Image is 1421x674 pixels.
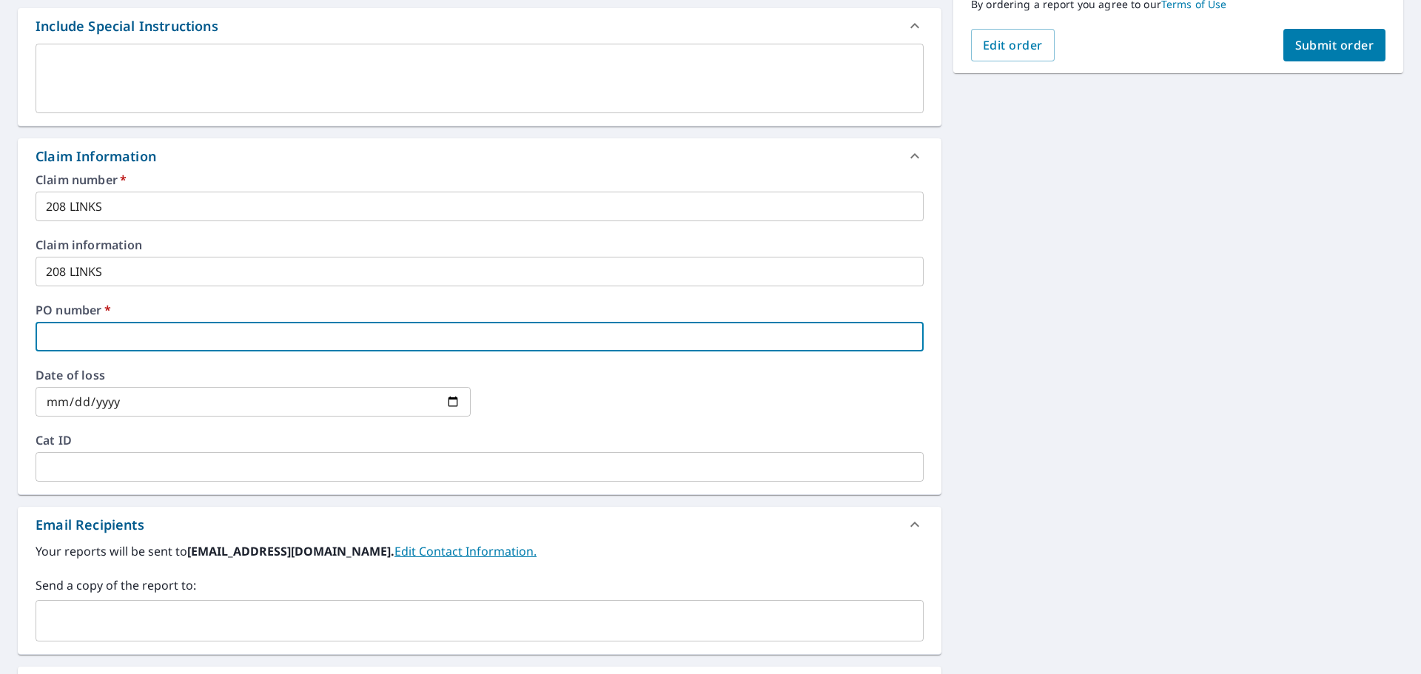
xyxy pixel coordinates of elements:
[36,174,924,186] label: Claim number
[36,515,144,535] div: Email Recipients
[36,146,156,166] div: Claim Information
[18,507,941,542] div: Email Recipients
[36,304,924,316] label: PO number
[36,16,218,36] div: Include Special Instructions
[36,576,924,594] label: Send a copy of the report to:
[394,543,537,559] a: EditContactInfo
[971,29,1055,61] button: Edit order
[983,37,1043,53] span: Edit order
[36,369,471,381] label: Date of loss
[18,138,941,174] div: Claim Information
[36,434,924,446] label: Cat ID
[187,543,394,559] b: [EMAIL_ADDRESS][DOMAIN_NAME].
[36,542,924,560] label: Your reports will be sent to
[1283,29,1386,61] button: Submit order
[1295,37,1374,53] span: Submit order
[18,8,941,44] div: Include Special Instructions
[36,239,924,251] label: Claim information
